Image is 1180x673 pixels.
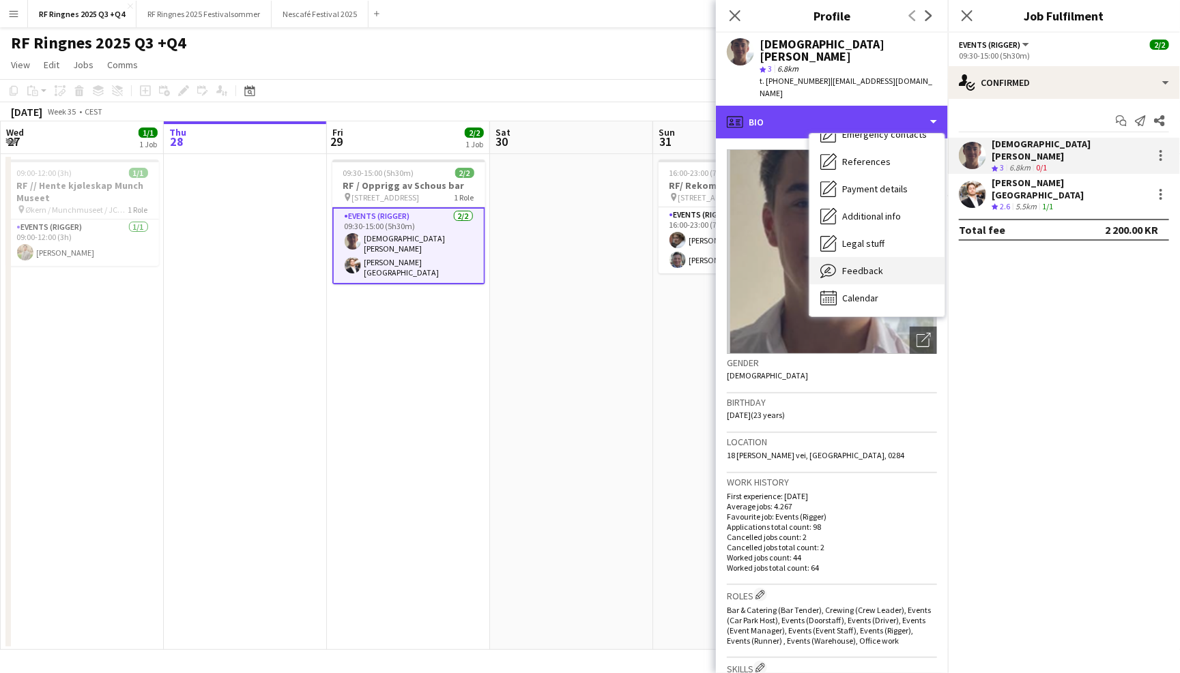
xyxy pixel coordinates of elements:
h3: Roles [727,588,937,602]
button: Events (Rigger) [959,40,1031,50]
span: 29 [330,134,343,149]
app-card-role: Events (Rigger)2/209:30-15:00 (5h30m)[DEMOGRAPHIC_DATA][PERSON_NAME][PERSON_NAME][GEOGRAPHIC_DATA] [332,207,485,284]
h3: Birthday [727,396,937,408]
span: 2/2 [465,128,484,138]
span: View [11,59,30,71]
div: 1 Job [465,139,483,149]
div: 09:30-15:00 (5h30m) [959,50,1169,61]
span: Wed [6,126,24,138]
p: Applications total count: 98 [727,522,937,532]
span: Edit [44,59,59,71]
span: 1 Role [455,192,474,203]
span: [STREET_ADDRESS] [352,192,420,203]
span: Emergency contacts [842,128,927,140]
div: Bio [716,106,948,138]
span: Økern / Munchmuseet / JCP Lager [26,205,128,215]
span: Fri [332,126,343,138]
h3: Job Fulfilment [948,7,1180,25]
span: Bar & Catering (Bar Tender), Crewing (Crew Leader), Events (Car Park Host), Events (Doorstaff), E... [727,605,931,646]
div: 1 Job [139,139,157,149]
span: Events (Rigger) [959,40,1020,50]
span: References [842,155,891,168]
img: Crew avatar or photo [727,149,937,354]
app-job-card: 09:30-15:00 (5h30m)2/2RF / Opprigg av Schous bar [STREET_ADDRESS]1 RoleEvents (Rigger)2/209:30-15... [332,160,485,284]
span: 2.6 [1000,201,1010,211]
span: [DATE] (23 years) [727,410,785,420]
h3: Location [727,436,937,448]
p: Favourite job: Events (Rigger) [727,511,937,522]
span: 09:30-15:00 (5h30m) [343,168,414,178]
span: 1 Role [128,205,148,215]
div: CEST [85,106,102,117]
button: RF Ringnes 2025 Q3 +Q4 [28,1,136,27]
span: Sat [495,126,510,138]
h1: RF Ringnes 2025 Q3 +Q4 [11,33,186,53]
div: Confirmed [948,66,1180,99]
span: 16:00-23:00 (7h) [670,168,725,178]
span: Thu [169,126,186,138]
span: [DEMOGRAPHIC_DATA] [727,370,808,380]
p: Cancelled jobs total count: 2 [727,542,937,552]
span: 18 [PERSON_NAME] vei, [GEOGRAPHIC_DATA], 0284 [727,450,904,460]
span: Additional info [842,210,901,222]
span: Calendar [842,292,878,304]
span: | [EMAIL_ADDRESS][DOMAIN_NAME] [760,76,932,98]
button: RF Ringnes 2025 Festivalsommer [136,1,272,27]
div: Payment details [809,175,945,203]
h3: Profile [716,7,948,25]
h3: RF / Opprigg av Schous bar [332,179,485,192]
span: Payment details [842,183,908,195]
span: [STREET_ADDRESS] [678,192,746,203]
div: Emergency contacts [809,121,945,148]
span: 1/1 [139,128,158,138]
app-job-card: 09:00-12:00 (3h)1/1RF // Hente kjøleskap Munch Museet Økern / Munchmuseet / JCP Lager1 RoleEvents... [6,160,159,266]
div: [DEMOGRAPHIC_DATA][PERSON_NAME] [760,38,937,63]
a: Comms [102,56,143,74]
span: 28 [167,134,186,149]
h3: Gender [727,357,937,369]
div: [PERSON_NAME][GEOGRAPHIC_DATA] [992,177,1147,201]
p: First experience: [DATE] [727,491,937,501]
span: 3 [1000,162,1004,173]
h3: RF // Hente kjøleskap Munch Museet [6,179,159,204]
a: Edit [38,56,65,74]
div: Additional info [809,203,945,230]
p: Cancelled jobs count: 2 [727,532,937,542]
div: 2 200.00 KR [1105,223,1158,237]
span: 6.8km [775,63,801,74]
span: Feedback [842,265,883,277]
span: t. [PHONE_NUMBER] [760,76,831,86]
div: References [809,148,945,175]
a: Jobs [68,56,99,74]
div: Open photos pop-in [910,327,937,354]
span: Comms [107,59,138,71]
h3: RF/ Rekomfesten [659,179,811,192]
span: 1/1 [129,168,148,178]
a: View [5,56,35,74]
app-skills-label: 1/1 [1042,201,1053,211]
span: 2/2 [1150,40,1169,50]
span: 30 [493,134,510,149]
span: Jobs [73,59,93,71]
div: Calendar [809,284,945,312]
span: Legal stuff [842,237,884,250]
span: 2/2 [455,168,474,178]
div: 5.5km [1013,201,1039,213]
app-skills-label: 0/1 [1036,162,1047,173]
div: Feedback [809,257,945,284]
h3: Work history [727,476,937,488]
p: Average jobs: 4.267 [727,501,937,511]
span: 09:00-12:00 (3h) [17,168,72,178]
app-job-card: 16:00-23:00 (7h)2/2RF/ Rekomfesten [STREET_ADDRESS]1 RoleEvents (Rigger)2/216:00-23:00 (7h)[PERSO... [659,160,811,273]
span: Sun [659,126,675,138]
app-card-role: Events (Rigger)2/216:00-23:00 (7h)[PERSON_NAME][PERSON_NAME] [659,207,811,273]
div: 6.8km [1007,162,1033,174]
div: Legal stuff [809,230,945,257]
div: [DATE] [11,105,42,119]
div: [DEMOGRAPHIC_DATA][PERSON_NAME] [992,138,1147,162]
span: 3 [768,63,772,74]
span: 31 [657,134,675,149]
